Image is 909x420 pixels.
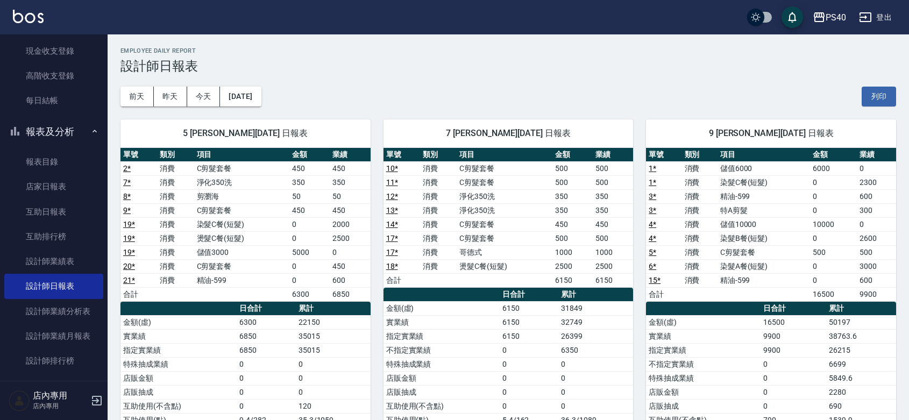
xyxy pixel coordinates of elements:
td: 16500 [810,287,857,301]
button: save [782,6,803,28]
td: 6150 [500,315,559,329]
td: C剪髮套餐 [194,259,290,273]
td: 6150 [593,273,633,287]
td: 消費 [682,217,718,231]
td: 2600 [857,231,896,245]
td: 消費 [682,175,718,189]
td: 0 [330,245,370,259]
td: 0 [289,231,330,245]
a: 每日結帳 [4,88,103,113]
td: 0 [810,231,857,245]
td: C剪髮套餐 [718,245,810,259]
td: 消費 [420,259,457,273]
td: C剪髮套餐 [457,175,552,189]
th: 金額 [552,148,593,162]
td: 2000 [330,217,370,231]
td: 50 [330,189,370,203]
a: 設計師日報表 [4,274,103,298]
td: 9900 [761,329,826,343]
td: 特A剪髮 [718,203,810,217]
th: 累計 [826,302,896,316]
td: 0 [810,259,857,273]
td: 消費 [682,245,718,259]
td: 消費 [157,231,194,245]
td: 2500 [330,231,370,245]
td: 哥德式 [457,245,552,259]
td: 消費 [420,245,457,259]
td: 0 [237,357,296,371]
td: 600 [857,189,896,203]
td: 500 [593,231,633,245]
a: 設計師業績分析表 [4,299,103,324]
td: 消費 [157,245,194,259]
td: 450 [289,161,330,175]
td: 燙髮C餐(短髮) [194,231,290,245]
span: 7 [PERSON_NAME][DATE] 日報表 [396,128,621,139]
td: 剪瀏海 [194,189,290,203]
td: 合計 [646,287,681,301]
td: 淨化350洗 [194,175,290,189]
td: 0 [761,399,826,413]
td: 0 [500,399,559,413]
td: 精油-599 [718,273,810,287]
td: 染髮B餐(短髮) [718,231,810,245]
td: 450 [330,161,370,175]
td: 500 [552,161,593,175]
td: 450 [593,217,633,231]
td: 16500 [761,315,826,329]
td: 互助使用(不含點) [120,399,237,413]
td: 22150 [296,315,371,329]
td: 消費 [157,161,194,175]
td: 120 [296,399,371,413]
td: 消費 [682,273,718,287]
td: 店販抽成 [120,385,237,399]
td: 500 [552,175,593,189]
td: 消費 [420,217,457,231]
td: 0 [237,385,296,399]
td: 10000 [810,217,857,231]
td: 消費 [420,161,457,175]
td: 2300 [857,175,896,189]
th: 類別 [682,148,718,162]
td: 消費 [157,203,194,217]
a: 互助排行榜 [4,224,103,249]
td: C剪髮套餐 [194,161,290,175]
td: 消費 [420,203,457,217]
span: 5 [PERSON_NAME][DATE] 日報表 [133,128,358,139]
td: 1000 [593,245,633,259]
td: 350 [593,189,633,203]
a: 現金收支登錄 [4,39,103,63]
td: 6150 [552,273,593,287]
th: 單號 [120,148,157,162]
td: 6300 [237,315,296,329]
div: PS40 [826,11,846,24]
td: 6150 [500,329,559,343]
td: 消費 [157,217,194,231]
td: 2500 [552,259,593,273]
td: 0 [857,217,896,231]
td: 5000 [289,245,330,259]
th: 日合計 [500,288,559,302]
td: 消費 [157,189,194,203]
h2: Employee Daily Report [120,47,896,54]
td: 指定實業績 [384,329,500,343]
td: 金額(虛) [384,301,500,315]
td: 金額(虛) [646,315,761,329]
a: 服務扣項明細表 [4,373,103,398]
td: 消費 [682,189,718,203]
td: 0 [558,385,633,399]
th: 業績 [593,148,633,162]
button: 昨天 [154,87,187,106]
th: 業績 [330,148,370,162]
td: 350 [552,189,593,203]
a: 互助日報表 [4,200,103,224]
td: 染髮C餐(短髮) [194,217,290,231]
td: 350 [289,175,330,189]
td: 6000 [810,161,857,175]
td: 消費 [682,259,718,273]
td: 0 [810,175,857,189]
th: 金額 [810,148,857,162]
td: 合計 [120,287,157,301]
a: 店家日報表 [4,174,103,199]
th: 項目 [718,148,810,162]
